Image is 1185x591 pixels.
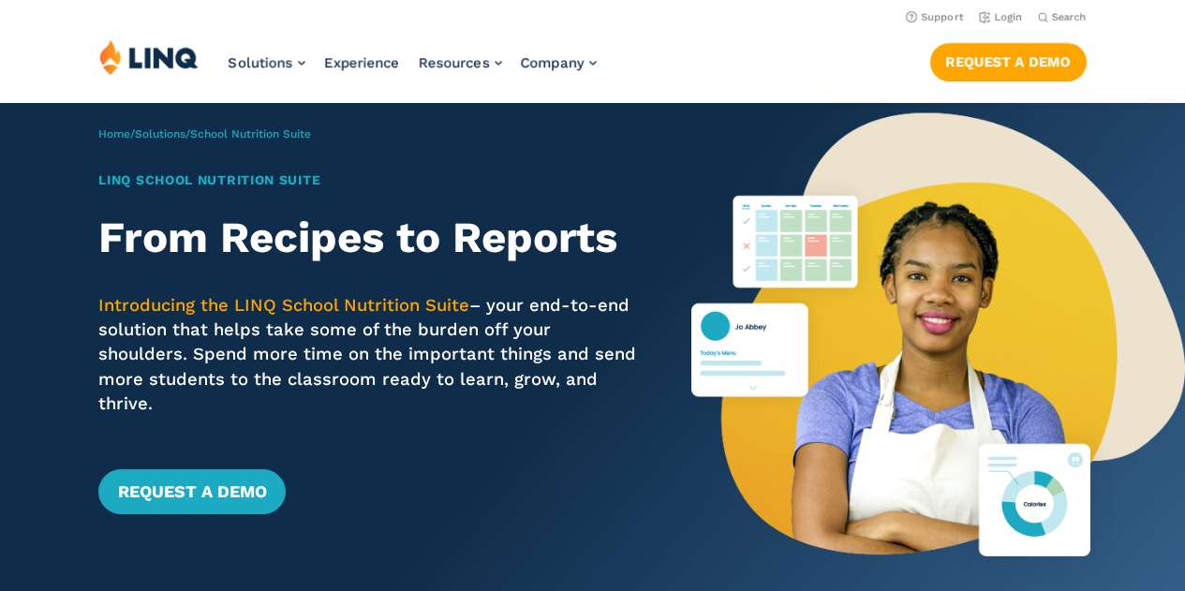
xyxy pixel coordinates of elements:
[135,127,185,140] a: Solutions
[190,127,311,140] span: School Nutrition Suite
[229,39,597,101] nav: Primary Navigation
[98,127,311,140] span: / /
[521,54,585,71] span: Company
[98,469,285,514] a: Request a Demo
[98,293,643,417] p: – your end-to-end solution that helps take some of the burden off your shoulders. Spend more time...
[521,54,597,71] a: Company
[1052,11,1087,23] span: Search
[1038,10,1087,24] button: Open Search Bar
[98,127,130,140] a: Home
[324,54,400,71] a: Experience
[930,43,1087,81] a: Request a Demo
[98,170,643,190] h1: LINQ School Nutrition Suite
[906,11,964,23] a: Support
[229,54,305,71] a: Solutions
[99,39,199,75] img: LINQ | K‑12 Software
[98,214,643,263] h2: From Recipes to Reports
[419,54,490,71] span: Resources
[979,11,1023,23] a: Login
[229,54,293,71] span: Solutions
[419,54,502,71] a: Resources
[98,295,469,315] span: Introducing the LINQ School Nutrition Suite
[930,39,1087,81] nav: Button Navigation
